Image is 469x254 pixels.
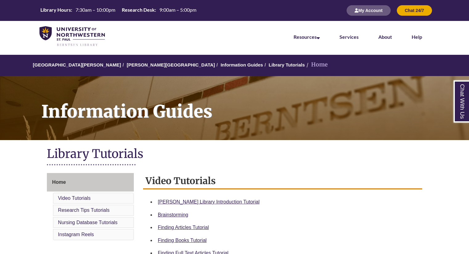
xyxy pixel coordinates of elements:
[158,238,207,243] a: Finding Books Tutorial
[119,6,157,13] th: Research Desk:
[39,26,105,47] img: UNWSP Library Logo
[58,208,109,213] a: Research Tips Tutorials
[58,196,91,201] a: Video Tutorials
[412,34,422,40] a: Help
[47,173,134,192] a: Home
[47,173,134,241] div: Guide Page Menu
[397,5,432,16] button: Chat 24/7
[58,220,117,225] a: Nursing Database Tutorials
[305,60,328,69] li: Home
[58,232,94,237] a: Instagram Reels
[38,6,73,13] th: Library Hours:
[159,7,196,13] span: 9:00am – 5:00pm
[158,225,209,230] a: Finding Articles Tutorial
[220,62,263,67] a: Information Guides
[127,62,215,67] a: [PERSON_NAME][GEOGRAPHIC_DATA]
[35,76,469,132] h1: Information Guides
[47,146,422,163] h1: Library Tutorials
[33,62,121,67] a: [GEOGRAPHIC_DATA][PERSON_NAME]
[52,179,66,185] span: Home
[143,173,422,189] h2: Video Tutorials
[347,5,391,16] button: My Account
[38,6,199,14] table: Hours Today
[158,212,188,217] a: Brainstorming
[378,34,392,40] a: About
[76,7,115,13] span: 7:30am – 10:00pm
[38,6,199,15] a: Hours Today
[158,199,260,204] a: [PERSON_NAME] Library Introduction Tutorial
[347,8,391,13] a: My Account
[339,34,359,40] a: Services
[397,8,432,13] a: Chat 24/7
[269,62,305,67] a: Library Tutorials
[294,34,320,40] a: Resources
